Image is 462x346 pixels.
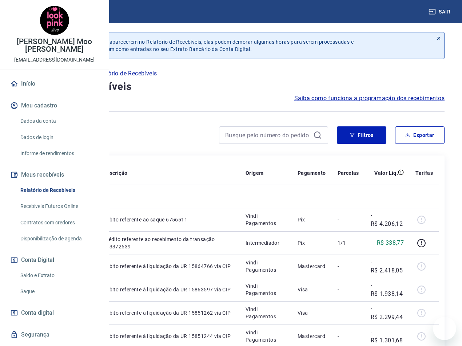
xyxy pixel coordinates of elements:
a: Disponibilização de agenda [17,231,100,246]
p: -R$ 2.418,05 [371,257,404,275]
a: Saiba como funciona a programação dos recebimentos [294,94,445,103]
a: Segurança [9,327,100,343]
p: Origem [246,169,263,177]
a: Saque [17,284,100,299]
button: Sair [427,5,453,19]
p: Após o envio das liquidações aparecerem no Relatório de Recebíveis, elas podem demorar algumas ho... [39,38,354,53]
p: [EMAIL_ADDRESS][DOMAIN_NAME] [14,56,95,64]
p: Parcelas [338,169,359,177]
p: Vindi Pagamentos [246,329,286,343]
p: Pix [298,239,326,247]
button: Exportar [395,126,445,144]
p: Visa [298,286,326,293]
button: Meu cadastro [9,98,100,114]
p: -R$ 4.206,12 [371,211,404,228]
button: Conta Digital [9,252,100,268]
p: 1/1 [338,239,359,247]
p: Crédito referente ao recebimento da transação 223372539 [103,236,234,250]
p: -R$ 1.301,68 [371,327,404,345]
p: Débito referente à liquidação da UR 15864766 via CIP [103,263,234,270]
a: Dados de login [17,130,100,145]
a: Informe de rendimentos [17,146,100,161]
button: Meus recebíveis [9,167,100,183]
a: Conta digital [9,305,100,321]
p: Tarifas [415,169,433,177]
a: Dados da conta [17,114,100,129]
p: Pix [298,216,326,223]
p: Débito referente à liquidação da UR 15863597 via CIP [103,286,234,293]
p: Visa [298,309,326,316]
p: Vindi Pagamentos [246,306,286,320]
p: Mastercard [298,333,326,340]
span: Conta digital [21,308,54,318]
p: [PERSON_NAME] Moo [PERSON_NAME] [6,38,103,53]
p: -R$ 1.938,14 [371,281,404,298]
p: -R$ 2.299,44 [371,304,404,322]
p: Pagamento [298,169,326,177]
p: Débito referente à liquidação da UR 15851262 via CIP [103,309,234,316]
p: Descrição [103,169,128,177]
p: Débito referente ao saque 6756511 [103,216,234,223]
a: Relatório de Recebíveis [17,183,100,198]
p: R$ 338,77 [377,239,404,247]
p: Intermediador [246,239,286,247]
p: - [338,286,359,293]
p: Relatório de Recebíveis [94,69,157,78]
p: Vindi Pagamentos [246,259,286,274]
img: f5e2b5f2-de41-4e9a-a4e6-a6c2332be871.jpeg [40,6,69,35]
p: - [338,263,359,270]
p: Vindi Pagamentos [246,282,286,297]
p: - [338,216,359,223]
h4: Relatório de Recebíveis [17,79,445,94]
button: Filtros [337,126,386,144]
a: Início [9,76,100,92]
p: - [338,309,359,316]
p: Valor Líq. [374,169,398,177]
a: Saldo e Extrato [17,268,100,283]
p: Débito referente à liquidação da UR 15851244 via CIP [103,333,234,340]
p: Vindi Pagamentos [246,212,286,227]
a: Contratos com credores [17,215,100,230]
input: Busque pelo número do pedido [225,130,310,141]
a: Recebíveis Futuros Online [17,199,100,214]
iframe: 메시징 창을 시작하는 버튼 [433,317,456,340]
p: Mastercard [298,263,326,270]
p: - [338,333,359,340]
